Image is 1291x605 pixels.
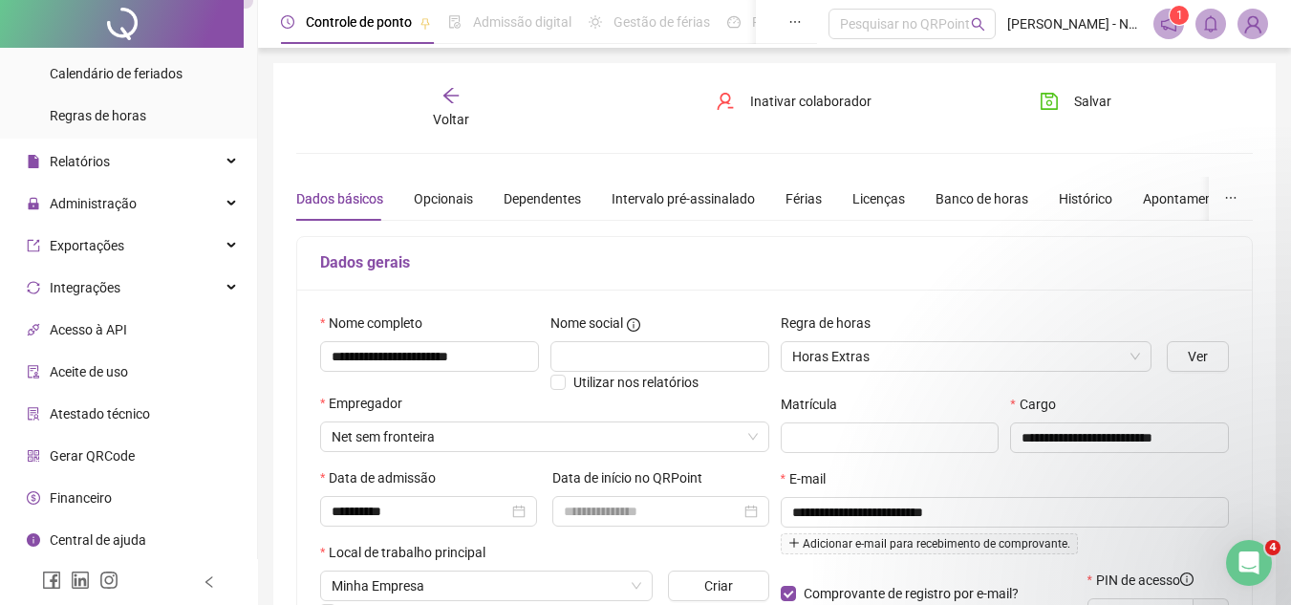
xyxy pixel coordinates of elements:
label: Data de admissão [320,467,448,488]
div: Histórico [1059,188,1112,209]
div: Dados básicos [296,188,383,209]
span: Criar [704,575,733,596]
span: linkedin [71,571,90,590]
span: pushpin [420,17,431,29]
span: search [971,17,985,32]
span: Central de ajuda [50,532,146,548]
span: info-circle [627,318,640,332]
span: instagram [99,571,118,590]
div: Banco de horas [936,188,1028,209]
div: Dependentes [504,188,581,209]
span: Horas Extras [792,342,1141,371]
span: Financeiro [50,490,112,506]
button: Salvar [1025,86,1126,117]
span: Administração [50,196,137,211]
label: Cargo [1010,394,1067,415]
span: left [203,575,216,589]
span: solution [27,407,40,421]
span: Inativar colaborador [750,91,871,112]
span: Atestado técnico [50,406,150,421]
span: plus [788,537,800,549]
span: qrcode [27,449,40,463]
div: Apontamentos [1143,188,1232,209]
span: audit [27,365,40,378]
span: ellipsis [788,15,802,29]
span: Gerar QRCode [50,448,135,464]
span: clock-circle [281,15,294,29]
span: Gestão de férias [613,14,710,30]
span: Adicionar e-mail para recebimento de comprovante. [781,533,1078,554]
span: sync [27,281,40,294]
span: save [1040,92,1059,111]
label: Local de trabalho principal [320,542,498,563]
label: Nome completo [320,313,435,334]
span: Relatórios [50,154,110,169]
span: api [27,323,40,336]
span: export [27,239,40,252]
span: file-done [448,15,462,29]
label: Data de início no QRPoint [552,467,715,488]
img: 69396 [1238,10,1267,38]
span: Admissão digital [473,14,571,30]
span: Regras de horas [50,108,146,123]
span: Integrações [50,280,120,295]
button: Inativar colaborador [701,86,886,117]
button: ellipsis [1209,177,1253,221]
span: dollar [27,491,40,505]
span: Aceite de uso [50,364,128,379]
button: Ver [1167,341,1229,372]
span: file [27,155,40,168]
span: user-delete [716,92,735,111]
span: Voltar [433,112,469,127]
div: Opcionais [414,188,473,209]
span: PIN de acesso [1096,570,1194,591]
span: 1 [1176,9,1183,22]
span: ellipsis [1224,191,1237,205]
span: Calendário de feriados [50,66,183,81]
span: Salvador, Bahia, Brazil [332,572,641,600]
span: Comprovante de registro por e-mail? [804,586,1019,601]
span: Controle de ponto [306,14,412,30]
span: Net sem fronteira [332,422,758,451]
label: E-mail [781,468,838,489]
span: facebook [42,571,61,590]
span: bell [1202,15,1219,32]
span: dashboard [727,15,741,29]
span: Acesso à API [50,322,127,337]
div: Intervalo pré-assinalado [612,188,755,209]
label: Empregador [320,393,415,414]
button: Criar [668,571,768,601]
div: Férias [785,188,822,209]
label: Matrícula [781,394,850,415]
span: Painel do DP [752,14,827,30]
span: Nome social [550,313,623,334]
span: sun [589,15,602,29]
label: Regra de horas [781,313,883,334]
span: lock [27,197,40,210]
span: [PERSON_NAME] - NET SEM FRONTEIRAS [1007,13,1142,34]
div: Licenças [852,188,905,209]
span: Exportações [50,238,124,253]
sup: 1 [1170,6,1189,25]
span: 4 [1265,540,1280,555]
span: arrow-left [441,86,461,105]
span: Salvar [1074,91,1111,112]
span: notification [1160,15,1177,32]
h5: Dados gerais [320,251,1229,274]
iframe: Intercom live chat [1226,540,1272,586]
span: info-circle [27,533,40,547]
span: info-circle [1180,573,1194,586]
span: Ver [1188,346,1208,367]
span: Utilizar nos relatórios [573,375,699,390]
